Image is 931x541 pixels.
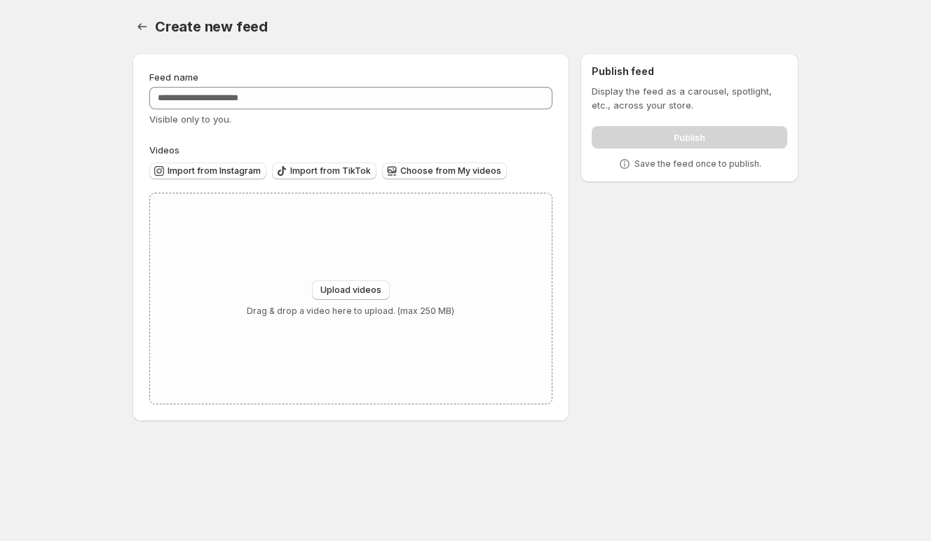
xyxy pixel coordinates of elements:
h2: Publish feed [592,64,787,78]
p: Display the feed as a carousel, spotlight, etc., across your store. [592,84,787,112]
button: Settings [132,17,152,36]
p: Drag & drop a video here to upload. (max 250 MB) [247,306,454,317]
button: Upload videos [312,280,390,300]
span: Import from TikTok [290,165,371,177]
p: Save the feed once to publish. [634,158,761,170]
span: Videos [149,144,179,156]
button: Choose from My videos [382,163,507,179]
span: Choose from My videos [400,165,501,177]
button: Import from TikTok [272,163,376,179]
span: Create new feed [155,18,268,35]
button: Import from Instagram [149,163,266,179]
span: Feed name [149,71,198,83]
span: Import from Instagram [168,165,261,177]
span: Visible only to you. [149,114,231,125]
span: Upload videos [320,285,381,296]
